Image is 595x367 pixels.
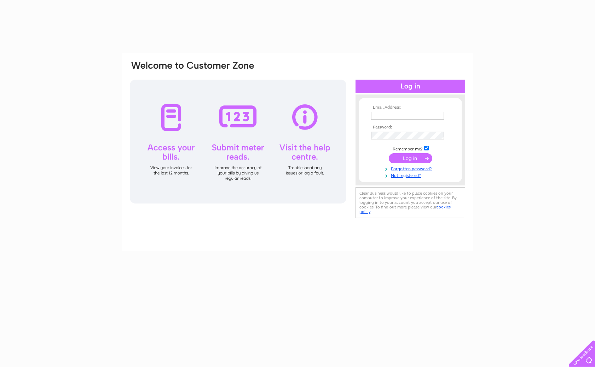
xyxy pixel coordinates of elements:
div: Clear Business would like to place cookies on your computer to improve your experience of the sit... [356,187,465,218]
input: Submit [389,153,432,163]
th: Password: [369,125,451,130]
a: cookies policy [359,205,451,214]
a: Forgotten password? [371,165,451,172]
td: Remember me? [369,145,451,152]
a: Not registered? [371,172,451,178]
th: Email Address: [369,105,451,110]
